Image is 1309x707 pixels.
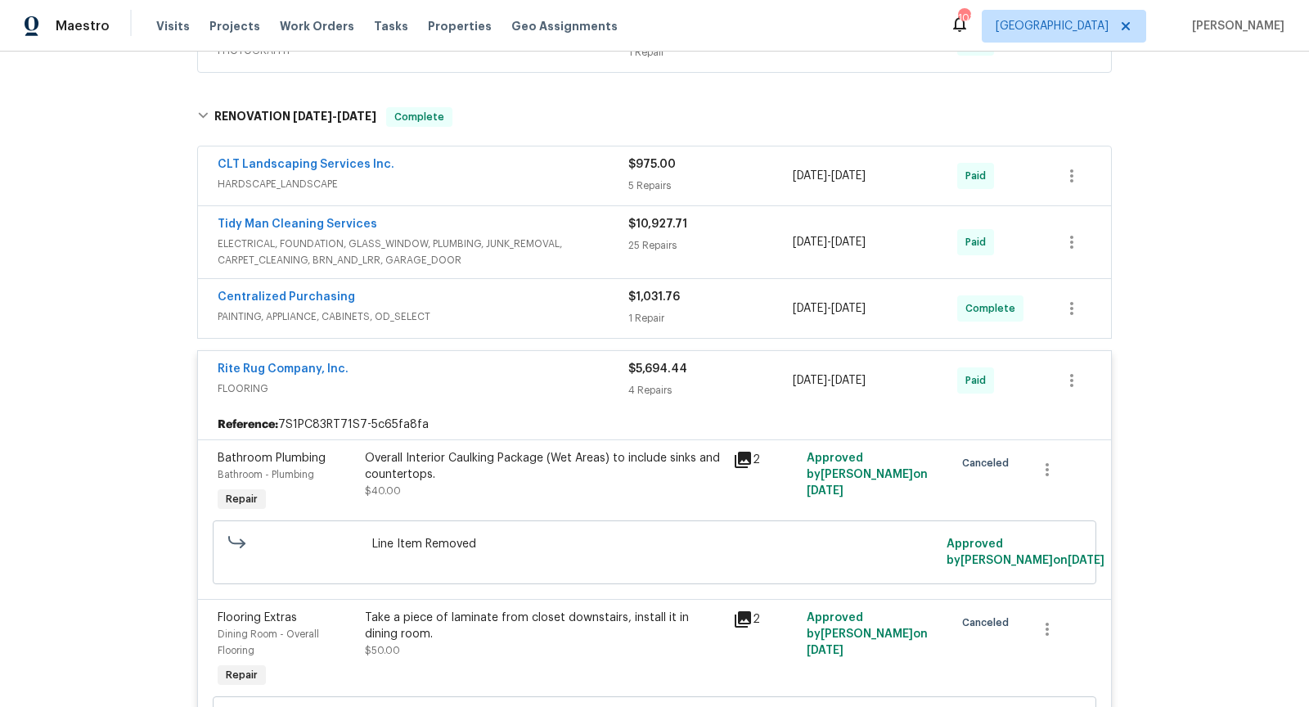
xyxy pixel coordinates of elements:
[218,453,326,464] span: Bathroom Plumbing
[365,610,723,642] div: Take a piece of laminate from closet downstairs, install it in dining room.
[793,375,827,386] span: [DATE]
[56,18,110,34] span: Maestro
[793,303,827,314] span: [DATE]
[628,44,793,61] div: 1 Repair
[214,107,376,127] h6: RENOVATION
[947,538,1104,566] span: Approved by [PERSON_NAME] on
[793,168,866,184] span: -
[793,300,866,317] span: -
[807,645,843,656] span: [DATE]
[807,612,928,656] span: Approved by [PERSON_NAME] on
[219,491,264,507] span: Repair
[218,470,314,480] span: Bathroom - Plumbing
[793,236,827,248] span: [DATE]
[965,300,1022,317] span: Complete
[628,218,687,230] span: $10,927.71
[218,612,297,624] span: Flooring Extras
[293,110,332,122] span: [DATE]
[192,91,1117,143] div: RENOVATION [DATE]-[DATE]Complete
[365,646,400,655] span: $50.00
[198,410,1111,439] div: 7S1PC83RT71S7-5c65fa8fa
[807,485,843,497] span: [DATE]
[219,667,264,683] span: Repair
[793,170,827,182] span: [DATE]
[793,234,866,250] span: -
[218,291,355,303] a: Centralized Purchasing
[218,159,394,170] a: CLT Landscaping Services Inc.
[218,363,349,375] a: Rite Rug Company, Inc.
[372,536,938,552] span: Line Item Removed
[365,486,401,496] span: $40.00
[218,381,628,397] span: FLOORING
[965,234,992,250] span: Paid
[962,455,1015,471] span: Canceled
[628,178,793,194] div: 5 Repairs
[962,615,1015,631] span: Canceled
[831,236,866,248] span: [DATE]
[733,610,797,629] div: 2
[511,18,618,34] span: Geo Assignments
[280,18,354,34] span: Work Orders
[218,629,319,655] span: Dining Room - Overall Flooring
[965,168,992,184] span: Paid
[628,237,793,254] div: 25 Repairs
[337,110,376,122] span: [DATE]
[807,453,928,497] span: Approved by [PERSON_NAME] on
[965,372,992,389] span: Paid
[388,109,451,125] span: Complete
[218,236,628,268] span: ELECTRICAL, FOUNDATION, GLASS_WINDOW, PLUMBING, JUNK_REMOVAL, CARPET_CLEANING, BRN_AND_LRR, GARAG...
[958,10,969,26] div: 101
[218,417,278,433] b: Reference:
[374,20,408,32] span: Tasks
[209,18,260,34] span: Projects
[831,375,866,386] span: [DATE]
[1068,555,1104,566] span: [DATE]
[628,291,680,303] span: $1,031.76
[831,170,866,182] span: [DATE]
[428,18,492,34] span: Properties
[293,110,376,122] span: -
[996,18,1109,34] span: [GEOGRAPHIC_DATA]
[628,382,793,399] div: 4 Repairs
[628,159,676,170] span: $975.00
[218,308,628,325] span: PAINTING, APPLIANCE, CABINETS, OD_SELECT
[218,218,377,230] a: Tidy Man Cleaning Services
[628,310,793,326] div: 1 Repair
[365,450,723,483] div: Overall Interior Caulking Package (Wet Areas) to include sinks and countertops.
[1185,18,1284,34] span: [PERSON_NAME]
[218,176,628,192] span: HARDSCAPE_LANDSCAPE
[156,18,190,34] span: Visits
[628,363,687,375] span: $5,694.44
[733,450,797,470] div: 2
[831,303,866,314] span: [DATE]
[793,372,866,389] span: -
